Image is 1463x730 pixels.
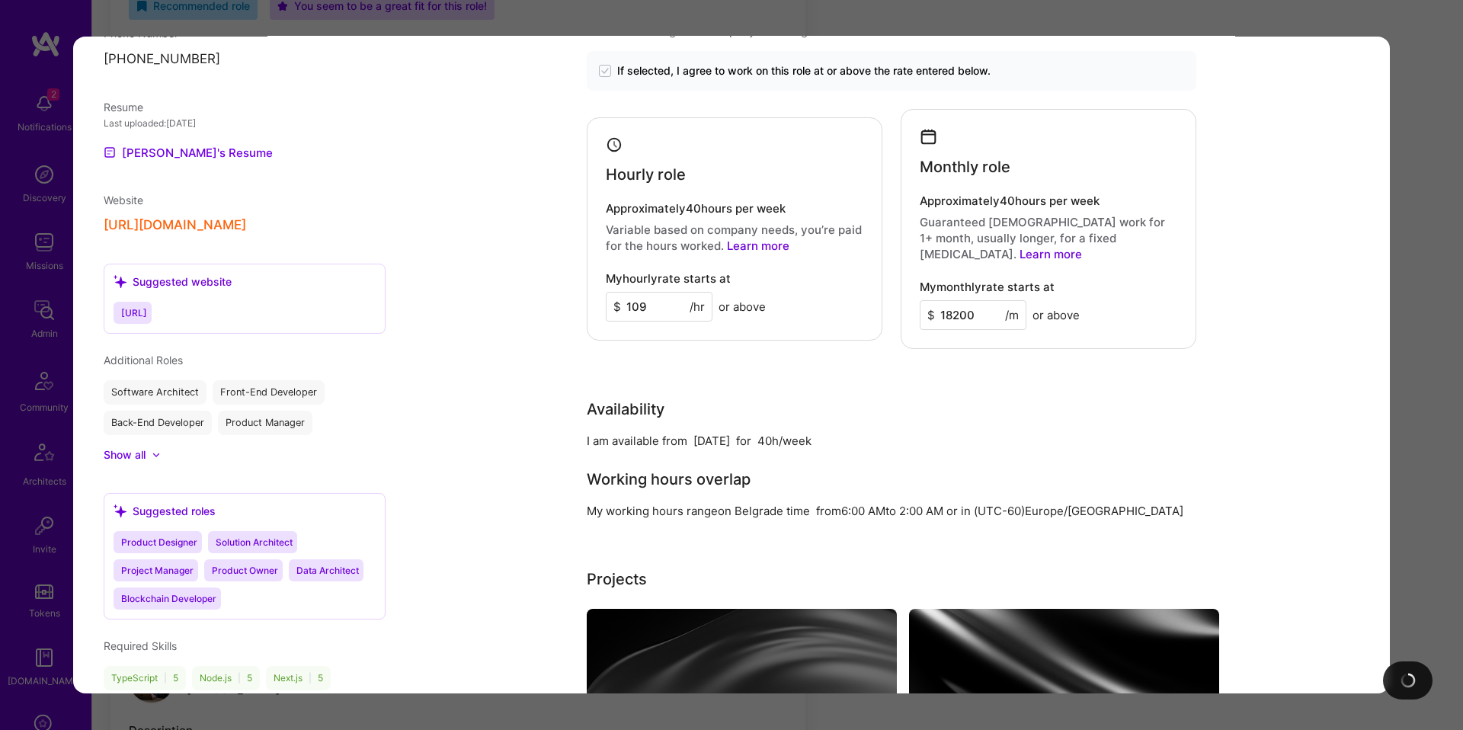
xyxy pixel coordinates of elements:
span: Required Skills [104,640,177,653]
div: 40 [757,433,772,449]
h4: Approximately 40 hours per week [606,202,863,216]
i: icon SuggestedTeams [114,276,126,289]
span: Project Manager [121,565,194,577]
div: [DATE] [693,433,730,449]
span: Product Designer [121,537,197,549]
span: | [238,673,241,685]
img: loading [1397,670,1418,690]
i: icon Calendar [920,128,937,146]
div: Suggested website [114,274,232,290]
div: Projects [587,568,647,591]
span: Resume [104,101,143,114]
span: from in (UTC -60 ) Europe/[GEOGRAPHIC_DATA] [816,504,1183,518]
div: modal [73,37,1390,693]
span: If selected, I agree to work on this role at or above the rate entered below. [617,63,991,78]
span: Blockchain Developer [121,594,216,605]
a: Learn more [727,239,789,253]
p: Variable based on company needs, you’re paid for the hours worked. [606,222,863,254]
img: Resume [104,147,116,159]
button: [URL][DOMAIN_NAME] [104,218,246,234]
div: I am available from [587,433,687,449]
input: XXX [606,292,712,322]
div: Product Manager [218,411,312,436]
span: Additional Roles [104,354,183,367]
div: Node.js 5 [192,667,260,691]
p: Guaranteed [DEMOGRAPHIC_DATA] work for 1+ month, usually longer, for a fixed [MEDICAL_DATA]. [920,214,1177,262]
div: Front-End Developer [213,381,325,405]
span: /m [1005,307,1019,323]
h4: Approximately 40 hours per week [920,194,1177,208]
div: My working hours range on Belgrade time [587,503,810,519]
span: or above [1032,307,1080,323]
span: Product Owner [212,565,278,577]
input: XXX [920,300,1026,330]
i: icon Clock [606,136,623,154]
span: 6:00 AM to 2:00 AM or [841,504,958,518]
div: for [736,433,751,449]
div: Back-End Developer [104,411,212,436]
span: Website [104,194,143,207]
span: Data Architect [296,565,359,577]
div: Software Architect [104,381,206,405]
div: Next.js 5 [266,667,331,691]
div: Availability [587,398,664,421]
a: Learn more [1020,247,1082,261]
span: [URL] [121,308,147,319]
span: $ [613,299,621,315]
span: /hr [690,299,705,315]
h4: My monthly rate starts at [920,280,1055,294]
span: | [164,673,167,685]
span: $ [927,307,935,323]
span: or above [719,299,766,315]
p: [PHONE_NUMBER] [104,51,386,69]
h4: My hourly rate starts at [606,272,731,286]
div: Last uploaded: [DATE] [104,116,386,132]
h4: Monthly role [920,158,1010,176]
h4: Hourly role [606,165,686,184]
span: Solution Architect [216,537,293,549]
div: Suggested roles [114,504,216,520]
a: [PERSON_NAME]'s Resume [104,144,273,162]
i: icon SuggestedTeams [114,505,126,518]
div: TypeScript 5 [104,667,186,691]
span: | [309,673,312,685]
div: Working hours overlap [587,468,751,491]
div: Show all [104,448,146,463]
div: h/week [772,433,812,449]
